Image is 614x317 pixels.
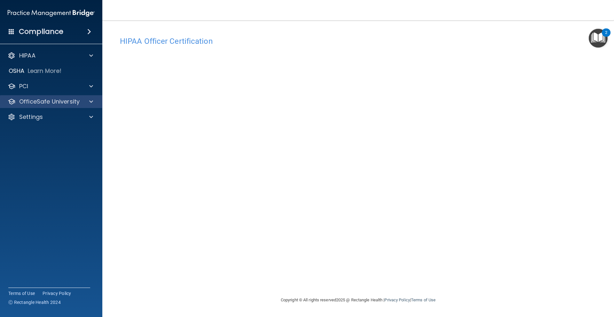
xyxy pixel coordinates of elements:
p: HIPAA [19,52,35,59]
div: 2 [605,33,607,41]
p: OfficeSafe University [19,98,80,105]
p: Learn More! [28,67,62,75]
div: Copyright © All rights reserved 2025 @ Rectangle Health | | [241,290,475,310]
a: PCI [8,82,93,90]
h4: Compliance [19,27,63,36]
h4: HIPAA Officer Certification [120,37,596,45]
p: PCI [19,82,28,90]
img: PMB logo [8,7,95,19]
a: OfficeSafe University [8,98,93,105]
a: Settings [8,113,93,121]
a: Privacy Policy [43,290,71,297]
button: Open Resource Center, 2 new notifications [589,29,608,48]
iframe: Drift Widget Chat Controller [503,272,606,297]
a: Terms of Use [8,290,35,297]
p: Settings [19,113,43,121]
a: Terms of Use [411,298,436,302]
span: Ⓒ Rectangle Health 2024 [8,299,61,305]
a: Privacy Policy [384,298,410,302]
p: OSHA [9,67,25,75]
iframe: hipaa-training [120,49,596,257]
a: HIPAA [8,52,93,59]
